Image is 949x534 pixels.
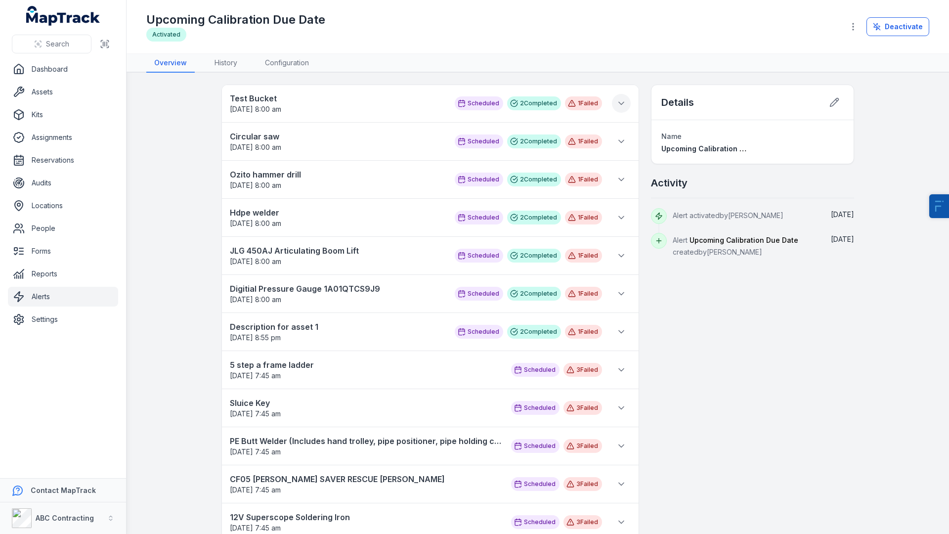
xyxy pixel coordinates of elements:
time: 22/09/2025, 8:00:00 am [230,295,281,304]
time: 10/09/2025, 7:44:18 am [831,210,854,219]
a: Ozito hammer drill[DATE] 8:00 am [230,169,445,190]
span: [DATE] [831,210,854,219]
strong: CF05 [PERSON_NAME] SAVER RESCUE [PERSON_NAME] [230,473,501,485]
div: Scheduled [455,173,503,186]
a: Alerts [8,287,118,307]
div: 1 Failed [565,249,602,263]
strong: Hdpe welder [230,207,445,219]
button: Deactivate [866,17,929,36]
strong: JLG 450AJ Articulating Boom Lift [230,245,445,257]
div: Scheduled [455,249,503,263]
div: Scheduled [455,287,503,301]
strong: Test Bucket [230,92,445,104]
a: Hdpe welder[DATE] 8:00 am [230,207,445,228]
h1: Upcoming Calibration Due Date [146,12,325,28]
a: Digitial Pressure Gauge 1A01QTCS9J9[DATE] 8:00 am [230,283,445,305]
time: 22/09/2025, 8:00:00 am [230,143,281,151]
div: 3 Failed [563,515,602,529]
div: 1 Failed [565,325,602,339]
span: [DATE] 7:45 am [230,447,281,456]
time: 22/09/2025, 8:00:00 am [230,181,281,189]
span: [DATE] 7:45 am [230,371,281,380]
div: 2 Completed [507,211,561,224]
span: [DATE] 8:00 am [230,143,281,151]
a: Test Bucket[DATE] 8:00 am [230,92,445,114]
a: Locations [8,196,118,216]
time: 22/09/2025, 8:00:00 am [230,105,281,113]
strong: 5 step a frame ladder [230,359,501,371]
div: 1 Failed [565,287,602,301]
div: 3 Failed [563,439,602,453]
a: Settings [8,310,118,329]
a: Audits [8,173,118,193]
time: 21/09/2025, 8:55:00 pm [230,333,281,342]
div: Scheduled [455,211,503,224]
div: 3 Failed [563,401,602,415]
strong: 12V Superscope Soldering Iron [230,511,501,523]
time: 22/09/2025, 8:00:00 am [230,219,281,227]
strong: Sluice Key [230,397,501,409]
strong: Contact MapTrack [31,486,96,494]
h2: Activity [651,176,688,190]
span: [DATE] 8:00 am [230,105,281,113]
a: Configuration [257,54,317,73]
div: Scheduled [511,439,560,453]
a: Overview [146,54,195,73]
strong: PE Butt Welder (Includes hand trolley, pipe positioner, pipe holding cradle and field welder) [230,435,501,447]
span: Search [46,39,69,49]
span: [DATE] [831,235,854,243]
div: 2 Completed [507,325,561,339]
strong: Circular saw [230,131,445,142]
div: 2 Completed [507,134,561,148]
a: PE Butt Welder (Includes hand trolley, pipe positioner, pipe holding cradle and field welder)[DAT... [230,435,501,457]
div: 2 Completed [507,173,561,186]
a: 5 step a frame ladder[DATE] 7:45 am [230,359,501,381]
span: [DATE] 8:00 am [230,257,281,266]
span: [DATE] 8:00 am [230,219,281,227]
a: MapTrack [26,6,100,26]
div: Scheduled [511,477,560,491]
span: Alert activated by [PERSON_NAME] [673,211,783,220]
strong: ABC Contracting [36,514,94,522]
a: Assignments [8,128,118,147]
div: Scheduled [511,401,560,415]
a: Circular saw[DATE] 8:00 am [230,131,445,152]
span: [DATE] 7:45 am [230,524,281,532]
time: 17/09/2025, 7:45:00 am [230,486,281,494]
a: Assets [8,82,118,102]
span: [DATE] 8:00 am [230,295,281,304]
button: Search [12,35,91,53]
a: Dashboard [8,59,118,79]
a: Reports [8,264,118,284]
div: 2 Completed [507,287,561,301]
div: 1 Failed [565,211,602,224]
div: Activated [146,28,186,42]
span: [DATE] 8:55 pm [230,333,281,342]
div: 2 Completed [507,96,561,110]
time: 10/09/2025, 7:43:02 am [831,235,854,243]
span: Alert created by [PERSON_NAME] [673,236,798,256]
div: 3 Failed [563,363,602,377]
span: Upcoming Calibration Due Date [690,236,798,244]
span: [DATE] 7:45 am [230,486,281,494]
span: [DATE] 7:45 am [230,409,281,418]
a: Sluice Key[DATE] 7:45 am [230,397,501,419]
a: Forms [8,241,118,261]
a: 12V Superscope Soldering Iron[DATE] 7:45 am [230,511,501,533]
div: Scheduled [455,134,503,148]
h2: Details [661,95,694,109]
span: [DATE] 8:00 am [230,181,281,189]
div: Scheduled [455,325,503,339]
div: Scheduled [511,363,560,377]
a: CF05 [PERSON_NAME] SAVER RESCUE [PERSON_NAME][DATE] 7:45 am [230,473,501,495]
time: 17/09/2025, 7:45:00 am [230,409,281,418]
div: 2 Completed [507,249,561,263]
span: Upcoming Calibration Due Date [661,144,772,153]
div: 1 Failed [565,96,602,110]
a: Kits [8,105,118,125]
a: People [8,219,118,238]
strong: Digitial Pressure Gauge 1A01QTCS9J9 [230,283,445,295]
span: Name [661,132,682,140]
strong: Description for asset 1 [230,321,445,333]
a: Description for asset 1[DATE] 8:55 pm [230,321,445,343]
